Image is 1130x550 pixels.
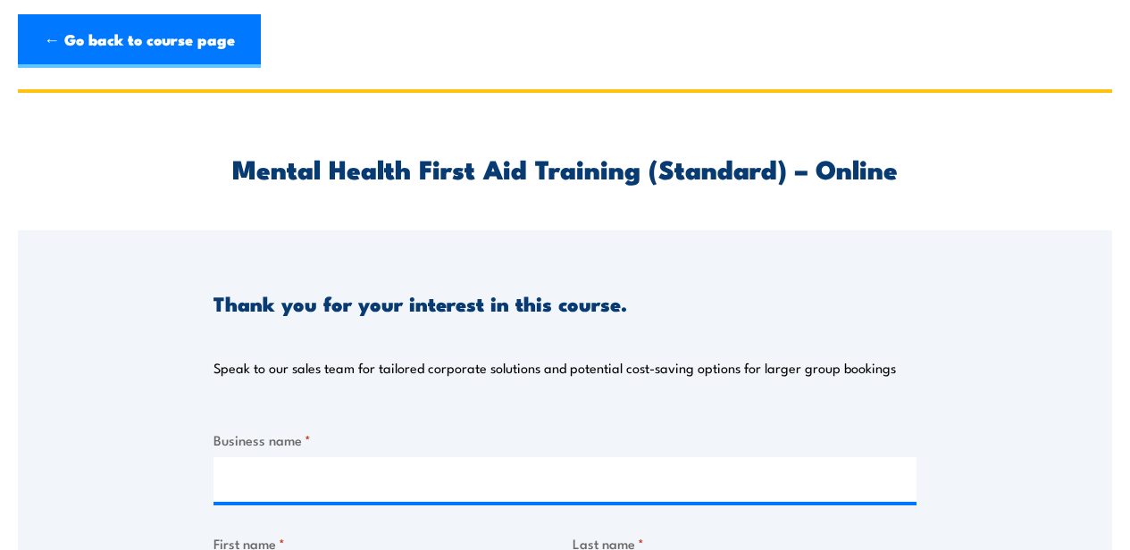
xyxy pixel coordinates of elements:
[18,14,261,68] a: ← Go back to course page
[213,359,896,377] p: Speak to our sales team for tailored corporate solutions and potential cost-saving options for la...
[213,156,917,179] h2: Mental Health First Aid Training (Standard) – Online
[213,293,627,313] h3: Thank you for your interest in this course.
[213,429,917,450] label: Business name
